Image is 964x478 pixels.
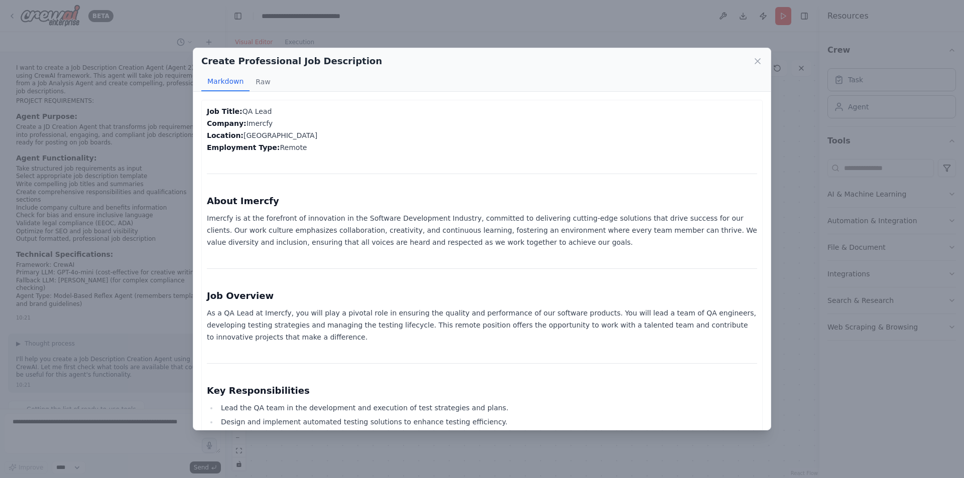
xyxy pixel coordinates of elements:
strong: Job Title: [207,107,243,115]
h3: Job Overview [207,289,757,303]
strong: Employment Type: [207,143,280,151]
h3: Key Responsibilities [207,384,757,398]
p: QA Lead Imercfy [GEOGRAPHIC_DATA] Remote [207,105,757,153]
strong: Company: [207,119,247,127]
strong: Location: [207,131,244,139]
button: Markdown [201,72,250,91]
li: Lead the QA team in the development and execution of test strategies and plans. [218,402,757,414]
h2: Create Professional Job Description [201,54,382,68]
button: Raw [250,72,276,91]
h3: About Imercfy [207,194,757,208]
p: Imercfy is at the forefront of innovation in the Software Development Industry, committed to deli... [207,212,757,248]
li: Design and implement automated testing solutions to enhance testing efficiency. [218,416,757,428]
p: As a QA Lead at Imercfy, you will play a pivotal role in ensuring the quality and performance of ... [207,307,757,343]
